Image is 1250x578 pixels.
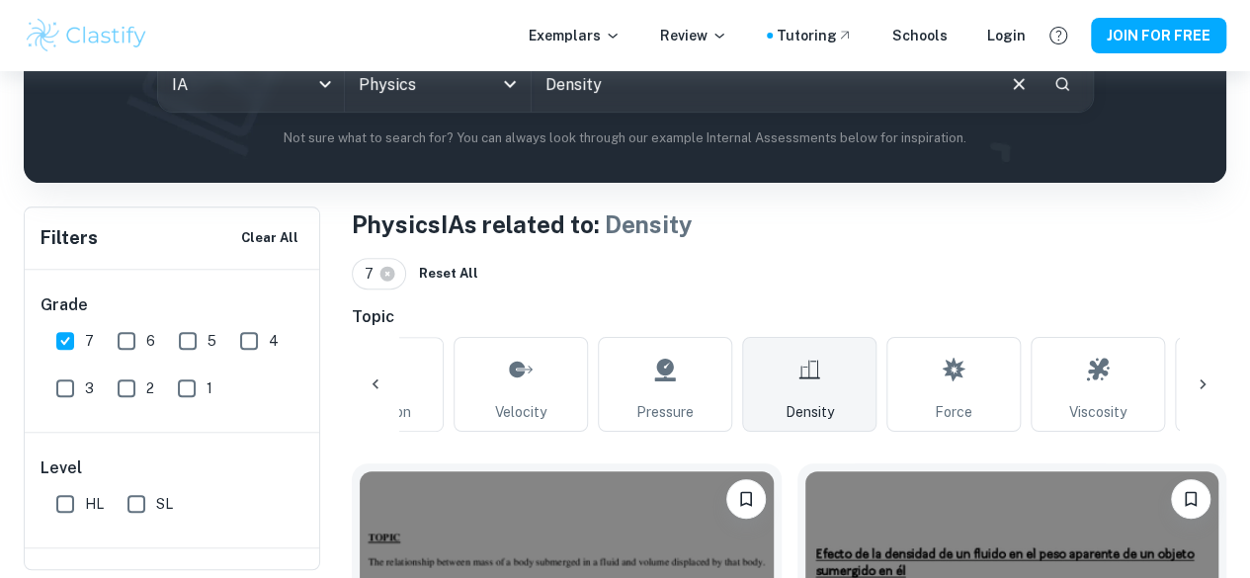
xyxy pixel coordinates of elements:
a: Schools [892,25,948,46]
span: Force [935,401,972,423]
span: Viscosity [1069,401,1126,423]
button: Please log in to bookmark exemplars [1171,479,1210,519]
button: Search [1045,67,1079,101]
img: Clastify logo [24,16,149,55]
span: 7 [85,330,94,352]
span: 4 [269,330,279,352]
button: Help and Feedback [1042,19,1075,52]
span: 5 [208,330,216,352]
a: Login [987,25,1026,46]
button: JOIN FOR FREE [1091,18,1226,53]
span: 6 [146,330,155,352]
p: Review [660,25,727,46]
span: Pressure [636,401,694,423]
h6: Filters [41,224,98,252]
button: Reset All [414,259,483,289]
h6: Grade [41,293,305,317]
button: Clear All [236,223,303,253]
h6: Topic [352,305,1226,329]
span: SL [156,493,173,515]
span: 7 [365,263,382,285]
h6: Level [41,456,305,480]
div: IA [158,56,344,112]
a: Tutoring [777,25,853,46]
span: 1 [207,377,212,399]
span: Density [605,210,693,238]
button: Clear [1000,65,1038,103]
input: E.g. harmonic motion analysis, light diffraction experiments, sliding objects down a ramp... [532,56,992,112]
button: Open [496,70,524,98]
span: 3 [85,377,94,399]
span: 2 [146,377,154,399]
span: Density [786,401,834,423]
p: Exemplars [529,25,621,46]
span: HL [85,493,104,515]
p: Not sure what to search for? You can always look through our example Internal Assessments below f... [40,128,1210,148]
div: 7 [352,258,406,289]
h1: Physics IAs related to: [352,206,1226,242]
span: Velocity [495,401,546,423]
button: Please log in to bookmark exemplars [726,479,766,519]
